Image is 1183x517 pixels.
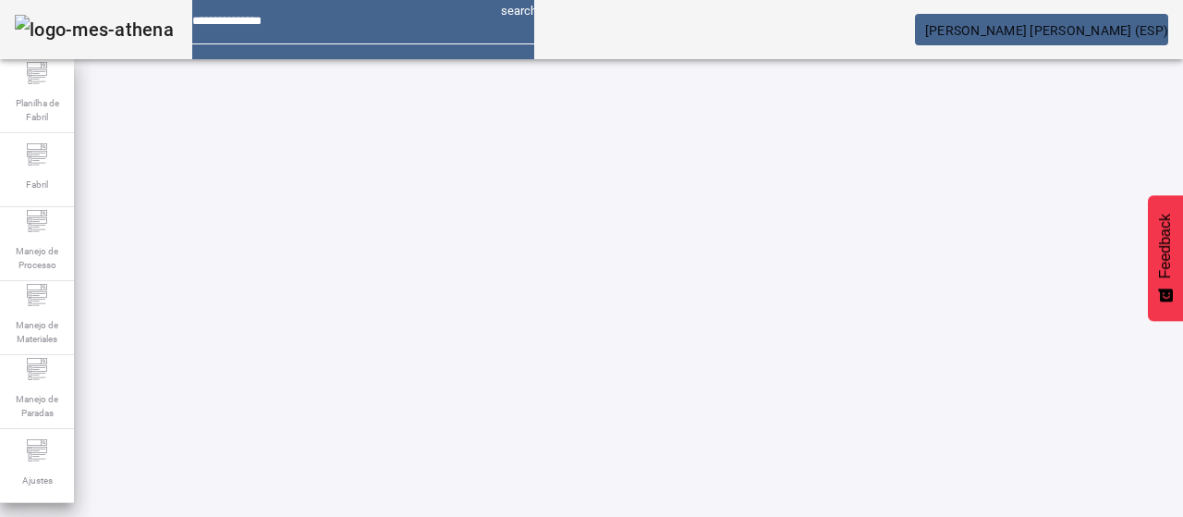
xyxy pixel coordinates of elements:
span: Planilha de Fabril [9,91,65,129]
span: Manejo de Processo [9,239,65,277]
span: [PERSON_NAME] [PERSON_NAME] (ESP) [925,23,1168,38]
span: Fabril [20,172,54,197]
span: Feedback [1157,214,1174,278]
button: Feedback - Mostrar pesquisa [1148,195,1183,321]
img: logo-mes-athena [15,15,174,44]
span: Manejo de Materiales [9,313,65,351]
span: Manejo de Paradas [9,387,65,425]
span: Ajustes [17,468,58,493]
